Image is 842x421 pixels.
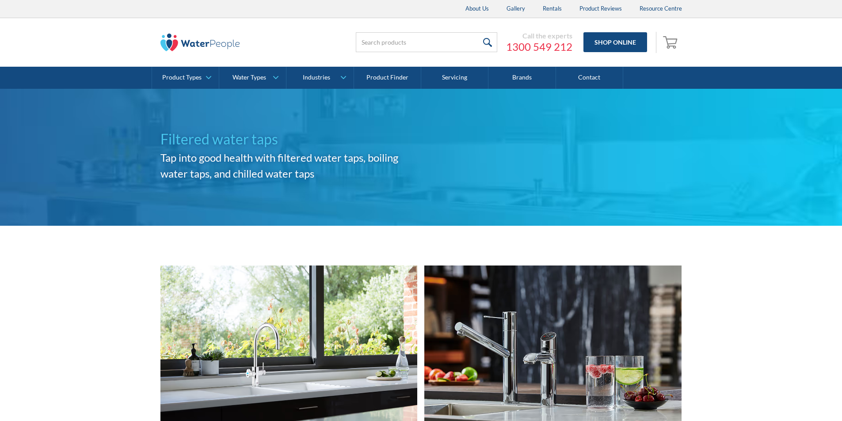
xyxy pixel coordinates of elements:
input: Search products [356,32,497,52]
a: Open empty cart [661,32,682,53]
a: Product Types [152,67,219,89]
a: Industries [286,67,353,89]
a: Product Finder [354,67,421,89]
div: Product Types [162,74,202,81]
a: 1300 549 212 [506,40,572,53]
a: Contact [556,67,623,89]
img: shopping cart [663,35,680,49]
a: Servicing [421,67,488,89]
div: Call the experts [506,31,572,40]
h1: Filtered water taps [160,129,421,150]
div: Industries [303,74,330,81]
h2: Tap into good health with filtered water taps, boiling water taps, and chilled water taps [160,150,421,182]
a: Brands [488,67,556,89]
div: Water Types [232,74,266,81]
a: Shop Online [583,32,647,52]
a: Water Types [219,67,286,89]
img: The Water People [160,34,240,51]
